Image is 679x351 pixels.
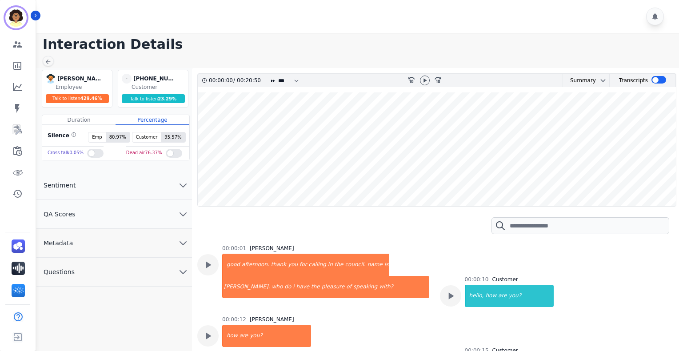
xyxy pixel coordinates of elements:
[56,84,110,91] div: Employee
[209,74,233,87] div: 00:00:00
[36,258,192,287] button: Questions chevron down
[116,115,189,125] div: Percentage
[36,229,192,258] button: Metadata chevron down
[352,276,378,298] div: speaking
[178,267,188,277] svg: chevron down
[222,316,246,323] div: 00:00:12
[292,276,295,298] div: i
[36,210,83,219] span: QA Scores
[299,254,308,276] div: for
[250,245,294,252] div: [PERSON_NAME]
[287,254,299,276] div: you
[345,276,352,298] div: of
[36,171,192,200] button: Sentiment chevron down
[235,74,260,87] div: 00:20:50
[178,238,188,248] svg: chevron down
[132,132,161,142] span: Customer
[223,325,239,347] div: how
[250,316,294,323] div: [PERSON_NAME]
[158,96,176,101] span: 23.29 %
[178,209,188,219] svg: chevron down
[367,254,383,276] div: name
[310,276,321,298] div: the
[43,36,679,52] h1: Interaction Details
[46,132,76,143] div: Silence
[5,7,27,28] img: Bordered avatar
[334,254,344,276] div: the
[497,285,507,307] div: are
[296,276,310,298] div: have
[223,276,271,298] div: [PERSON_NAME].
[492,276,518,283] div: Customer
[378,276,429,298] div: with?
[271,276,284,298] div: who
[308,254,327,276] div: calling
[321,276,346,298] div: pleasure
[619,74,648,87] div: Transcripts
[222,245,246,252] div: 00:00:01
[48,147,84,160] div: Cross talk 0.05 %
[57,74,102,84] div: [PERSON_NAME]
[178,180,188,191] svg: chevron down
[344,254,366,276] div: council.
[466,285,485,307] div: hello,
[223,254,241,276] div: good
[80,96,102,101] span: 429.46 %
[209,74,263,87] div: /
[484,285,497,307] div: how
[88,132,105,142] span: Emp
[106,132,130,142] span: 80.97 %
[161,132,185,142] span: 95.57 %
[563,74,596,87] div: Summary
[284,276,292,298] div: do
[133,74,178,84] div: [PHONE_NUMBER]
[122,74,132,84] span: -
[122,94,185,103] div: Talk to listen
[36,181,83,190] span: Sentiment
[126,147,162,160] div: Dead air 76.37 %
[327,254,334,276] div: in
[46,94,109,103] div: Talk to listen
[42,115,116,125] div: Duration
[36,200,192,229] button: QA Scores chevron down
[383,254,390,276] div: is
[596,77,607,84] button: chevron down
[249,325,311,347] div: you?
[270,254,287,276] div: thank
[599,77,607,84] svg: chevron down
[132,84,186,91] div: Customer
[36,267,82,276] span: Questions
[239,325,249,347] div: are
[465,276,489,283] div: 00:00:10
[241,254,270,276] div: afternoon.
[36,239,80,247] span: Metadata
[508,285,554,307] div: you?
